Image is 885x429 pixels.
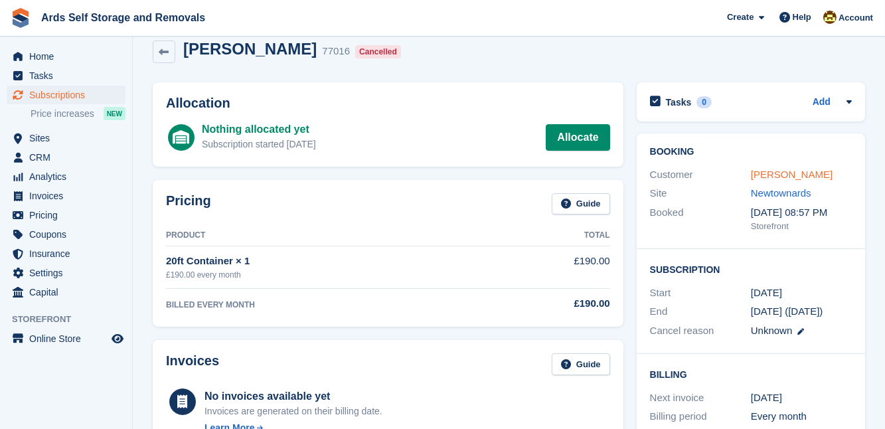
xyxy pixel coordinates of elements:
div: Nothing allocated yet [202,122,316,137]
div: Subscription started [DATE] [202,137,316,151]
div: £190.00 [482,296,610,311]
div: Cancel reason [650,323,751,339]
div: NEW [104,107,125,120]
span: Coupons [29,225,109,244]
h2: [PERSON_NAME] [183,40,317,58]
a: menu [7,329,125,348]
span: Insurance [29,244,109,263]
div: No invoices available yet [204,388,382,404]
h2: Tasks [666,96,692,108]
time: 2025-04-12 00:00:00 UTC [751,286,782,301]
a: menu [7,225,125,244]
span: Home [29,47,109,66]
a: Allocate [546,124,609,151]
div: 77016 [322,44,350,59]
div: Storefront [751,220,852,233]
h2: Invoices [166,353,219,375]
div: Invoices are generated on their billing date. [204,404,382,418]
div: Next invoice [650,390,751,406]
div: BILLED EVERY MONTH [166,299,482,311]
a: menu [7,47,125,66]
span: Invoices [29,187,109,205]
a: menu [7,86,125,104]
span: CRM [29,148,109,167]
h2: Pricing [166,193,211,215]
div: 20ft Container × 1 [166,254,482,269]
a: menu [7,167,125,186]
a: menu [7,129,125,147]
img: stora-icon-8386f47178a22dfd0bd8f6a31ec36ba5ce8667c1dd55bd0f319d3a0aa187defe.svg [11,8,31,28]
div: [DATE] [751,390,852,406]
a: menu [7,283,125,301]
h2: Booking [650,147,852,157]
span: Price increases [31,108,94,120]
a: menu [7,206,125,224]
h2: Allocation [166,96,610,111]
div: Billing period [650,409,751,424]
span: Pricing [29,206,109,224]
div: Site [650,186,751,201]
span: Sites [29,129,109,147]
a: Guide [552,353,610,375]
a: Price increases NEW [31,106,125,121]
span: Create [727,11,754,24]
div: 0 [696,96,712,108]
div: Every month [751,409,852,424]
div: End [650,304,751,319]
th: Total [482,225,610,246]
div: [DATE] 08:57 PM [751,205,852,220]
a: Guide [552,193,610,215]
span: Storefront [12,313,132,326]
a: menu [7,244,125,263]
span: Analytics [29,167,109,186]
a: menu [7,148,125,167]
a: Add [813,95,831,110]
span: Unknown [751,325,793,336]
span: Subscriptions [29,86,109,104]
img: Mark McFerran [823,11,837,24]
a: Ards Self Storage and Removals [36,7,210,29]
a: menu [7,264,125,282]
span: Settings [29,264,109,282]
span: [DATE] ([DATE]) [751,305,823,317]
span: Online Store [29,329,109,348]
a: Preview store [110,331,125,347]
div: £190.00 every month [166,269,482,281]
a: [PERSON_NAME] [751,169,833,180]
a: menu [7,66,125,85]
span: Tasks [29,66,109,85]
div: Booked [650,205,751,233]
span: Capital [29,283,109,301]
h2: Billing [650,367,852,381]
a: menu [7,187,125,205]
div: Start [650,286,751,301]
td: £190.00 [482,246,610,288]
div: Cancelled [355,45,401,58]
div: Customer [650,167,751,183]
span: Help [793,11,811,24]
a: Newtownards [751,187,811,199]
h2: Subscription [650,262,852,276]
span: Account [839,11,873,25]
th: Product [166,225,482,246]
